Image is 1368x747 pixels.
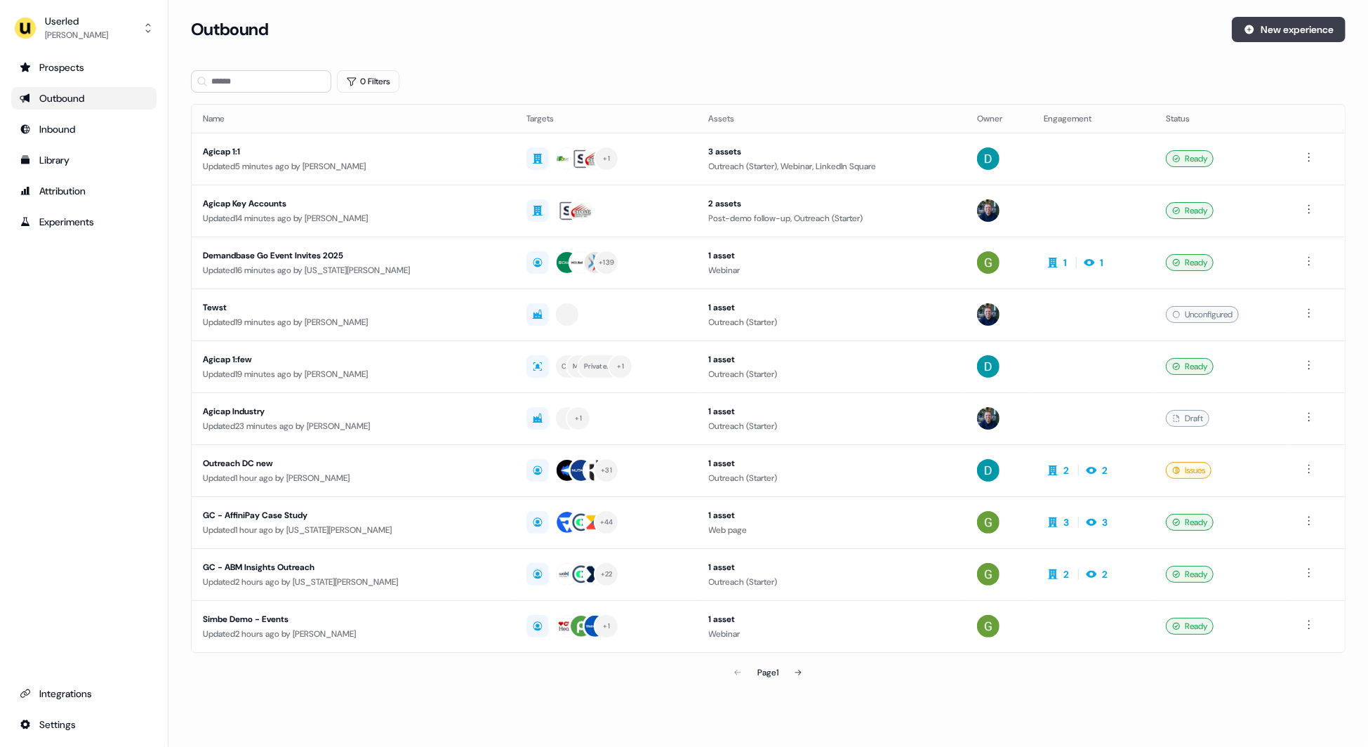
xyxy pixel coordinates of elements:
div: Agicap 1:1 [203,145,504,159]
a: Go to experiments [11,211,157,233]
a: Go to attribution [11,180,157,202]
div: Outreach (Starter), Webinar, LinkedIn Square [709,159,955,173]
div: Updated 19 minutes ago by [PERSON_NAME] [203,367,504,381]
div: Outbound [20,91,148,105]
a: Go to prospects [11,56,157,79]
div: Manufacturing [573,360,604,373]
img: James [977,407,1000,430]
div: 1 asset [709,300,955,315]
img: David [977,355,1000,378]
div: 3 [1064,515,1070,529]
div: Experiments [20,215,148,229]
button: New experience [1232,17,1346,42]
div: Unconfigured [1166,306,1239,323]
div: + 1 [603,152,610,165]
th: Engagement [1033,105,1155,133]
div: 3 [1103,515,1108,529]
div: Updated 23 minutes ago by [PERSON_NAME] [203,419,504,433]
img: James [977,199,1000,222]
a: Go to integrations [11,713,157,736]
div: Private Equity [584,360,615,373]
div: Ready [1166,150,1214,167]
div: Updated 16 minutes ago by [US_STATE][PERSON_NAME] [203,263,504,277]
th: Assets [698,105,966,133]
a: Go to templates [11,149,157,171]
div: Ready [1166,618,1214,635]
div: Integrations [20,687,148,701]
div: + 1 [575,412,582,425]
div: + 1 [603,620,610,633]
a: Go to outbound experience [11,87,157,110]
div: 3 assets [709,145,955,159]
div: Inbound [20,122,148,136]
div: 1 asset [709,249,955,263]
div: Updated 2 hours ago by [US_STATE][PERSON_NAME] [203,575,504,589]
div: 1 asset [709,560,955,574]
th: Targets [515,105,697,133]
div: Outreach (Starter) [709,315,955,329]
div: Web page [709,523,955,537]
img: Georgia [977,251,1000,274]
div: Userled [45,14,108,28]
div: Issues [1166,462,1211,479]
div: Outreach (Starter) [709,419,955,433]
div: + 31 [601,464,612,477]
div: Page 1 [757,666,778,680]
img: Georgia [977,563,1000,586]
button: 0 Filters [337,70,399,93]
div: Outreach (Starter) [709,471,955,485]
div: 1 asset [709,404,955,418]
div: Ready [1166,254,1214,271]
div: Agicap 1:few [203,352,504,366]
div: + 1 [617,360,624,373]
img: Georgia [977,615,1000,637]
div: + 139 [599,256,614,269]
div: Outreach (Starter) [709,575,955,589]
img: Georgia [977,511,1000,534]
div: Updated 2 hours ago by [PERSON_NAME] [203,627,504,641]
img: James [977,303,1000,326]
div: Library [20,153,148,167]
div: + 22 [601,568,613,581]
div: 2 [1103,463,1108,477]
div: Webinar [709,263,955,277]
div: Prospects [20,60,148,74]
div: 2 assets [709,197,955,211]
div: Outreach (Starter) [709,367,955,381]
img: David [977,459,1000,482]
div: Updated 1 hour ago by [PERSON_NAME] [203,471,504,485]
div: GC - AffiniPay Case Study [203,508,504,522]
div: Outreach DC new [203,456,504,470]
img: David [977,147,1000,170]
th: Owner [966,105,1033,133]
div: 1 [1101,256,1104,270]
div: Demandbase Go Event Invites 2025 [203,249,504,263]
div: Ready [1166,358,1214,375]
div: [PERSON_NAME] [45,28,108,42]
div: Agicap Industry [203,404,504,418]
div: Construction [562,360,592,373]
div: Ready [1166,566,1214,583]
div: 2 [1064,463,1070,477]
div: Updated 1 hour ago by [US_STATE][PERSON_NAME] [203,523,504,537]
div: Agicap Key Accounts [203,197,504,211]
div: Webinar [709,627,955,641]
div: 2 [1103,567,1108,581]
div: Updated 5 minutes ago by [PERSON_NAME] [203,159,504,173]
div: Ready [1166,202,1214,219]
h3: Outbound [191,19,268,40]
div: Draft [1166,410,1209,427]
div: GC - ABM Insights Outreach [203,560,504,574]
div: 1 [1064,256,1068,270]
div: Ready [1166,514,1214,531]
div: 1 asset [709,508,955,522]
div: Tewst [203,300,504,315]
div: 1 asset [709,612,955,626]
div: Updated 19 minutes ago by [PERSON_NAME] [203,315,504,329]
div: Attribution [20,184,148,198]
a: Go to Inbound [11,118,157,140]
div: 1 asset [709,352,955,366]
a: Go to integrations [11,682,157,705]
